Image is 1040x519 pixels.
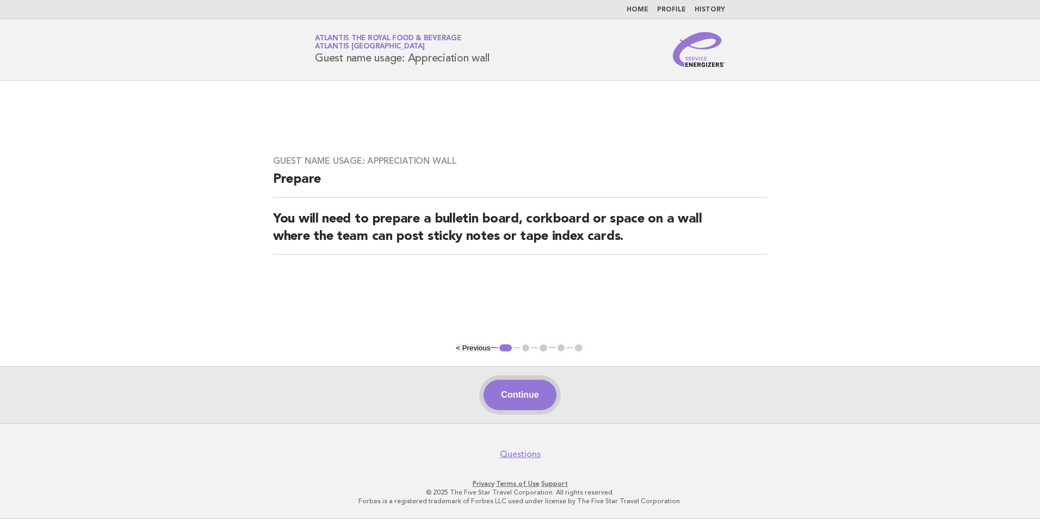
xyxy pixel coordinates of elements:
h3: Guest name usage: Appreciation wall [273,156,767,166]
a: Atlantis the Royal Food & BeverageAtlantis [GEOGRAPHIC_DATA] [315,35,461,50]
a: Terms of Use [496,480,540,487]
a: Questions [500,449,541,460]
p: © 2025 The Five Star Travel Corporation. All rights reserved. [187,488,853,497]
button: < Previous [456,344,490,352]
a: Privacy [473,480,494,487]
a: Support [541,480,568,487]
h2: You will need to prepare a bulletin board, corkboard or space on a wall where the team can post s... [273,211,767,255]
p: Forbes is a registered trademark of Forbes LLC used under license by The Five Star Travel Corpora... [187,497,853,505]
button: Continue [484,380,556,410]
p: · · [187,479,853,488]
a: Home [627,7,648,13]
span: Atlantis [GEOGRAPHIC_DATA] [315,44,425,51]
img: Service Energizers [673,32,725,67]
h1: Guest name usage: Appreciation wall [315,35,489,64]
a: History [695,7,725,13]
button: 1 [498,343,513,354]
h2: Prepare [273,171,767,197]
a: Profile [657,7,686,13]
